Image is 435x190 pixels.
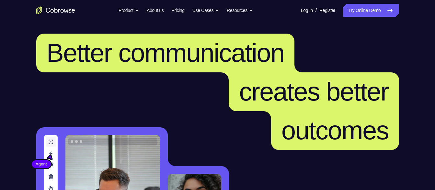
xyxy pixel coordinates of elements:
[343,4,399,17] a: Try Online Demo
[227,4,253,17] button: Resources
[319,4,335,17] a: Register
[147,4,164,17] a: About us
[171,4,184,17] a: Pricing
[32,161,51,167] span: Agent
[192,4,219,17] button: Use Cases
[301,4,313,17] a: Log In
[47,38,284,67] span: Better communication
[239,77,388,106] span: creates better
[281,116,389,145] span: outcomes
[36,6,75,14] a: Go to the home page
[119,4,139,17] button: Product
[315,6,317,14] span: /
